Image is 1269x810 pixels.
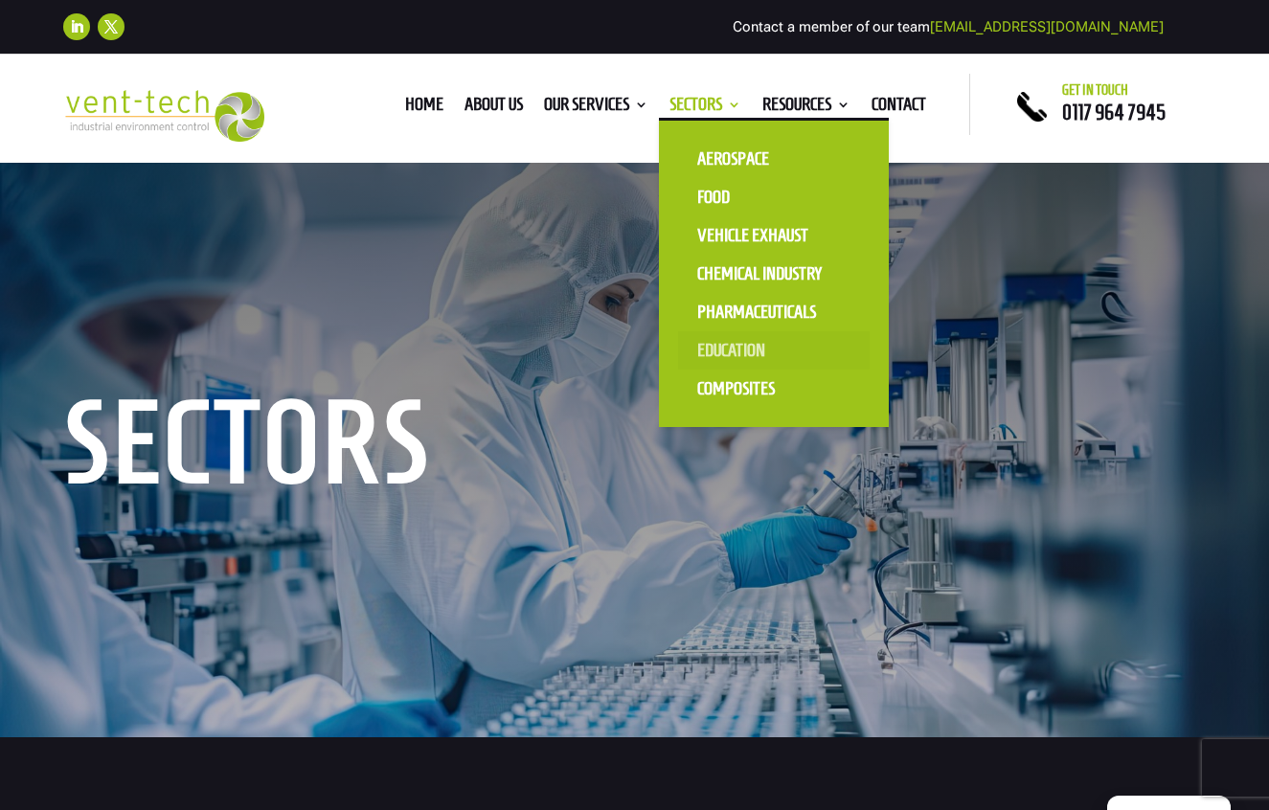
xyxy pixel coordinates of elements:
[669,98,741,119] a: Sectors
[930,18,1164,35] a: [EMAIL_ADDRESS][DOMAIN_NAME]
[63,13,90,40] a: Follow on LinkedIn
[678,255,870,293] a: Chemical Industry
[678,216,870,255] a: Vehicle Exhaust
[678,140,870,178] a: Aerospace
[872,98,926,119] a: Contact
[465,98,523,119] a: About us
[678,370,870,408] a: Composites
[733,18,1164,35] span: Contact a member of our team
[678,331,870,370] a: Education
[1062,82,1128,98] span: Get in touch
[1062,101,1166,124] a: 0117 964 7945
[762,98,850,119] a: Resources
[678,178,870,216] a: Food
[98,13,125,40] a: Follow on X
[63,90,264,142] img: 2023-09-27T08_35_16.549ZVENT-TECH---Clear-background
[678,293,870,331] a: Pharmaceuticals
[63,396,647,498] h1: Sectors
[405,98,443,119] a: Home
[544,98,648,119] a: Our Services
